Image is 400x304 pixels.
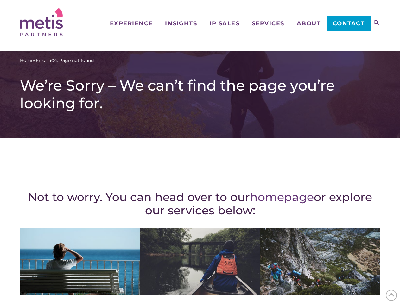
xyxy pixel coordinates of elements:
[110,21,153,26] span: Experience
[20,57,94,64] span: »
[250,190,314,204] a: homepage
[20,77,380,112] h1: We’re Sorry – We can’t find the page you’re looking for.
[20,57,34,64] a: Home
[252,21,284,26] span: Services
[209,21,239,26] span: IP Sales
[36,57,94,64] span: Error 404: Page not found
[20,8,63,36] img: Metis Partners
[327,16,371,31] a: Contact
[165,21,197,26] span: Insights
[386,290,397,301] span: Back to Top
[333,21,365,26] span: Contact
[20,190,380,217] h2: Not to worry. You can head over to our or explore our services below:
[297,21,321,26] span: About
